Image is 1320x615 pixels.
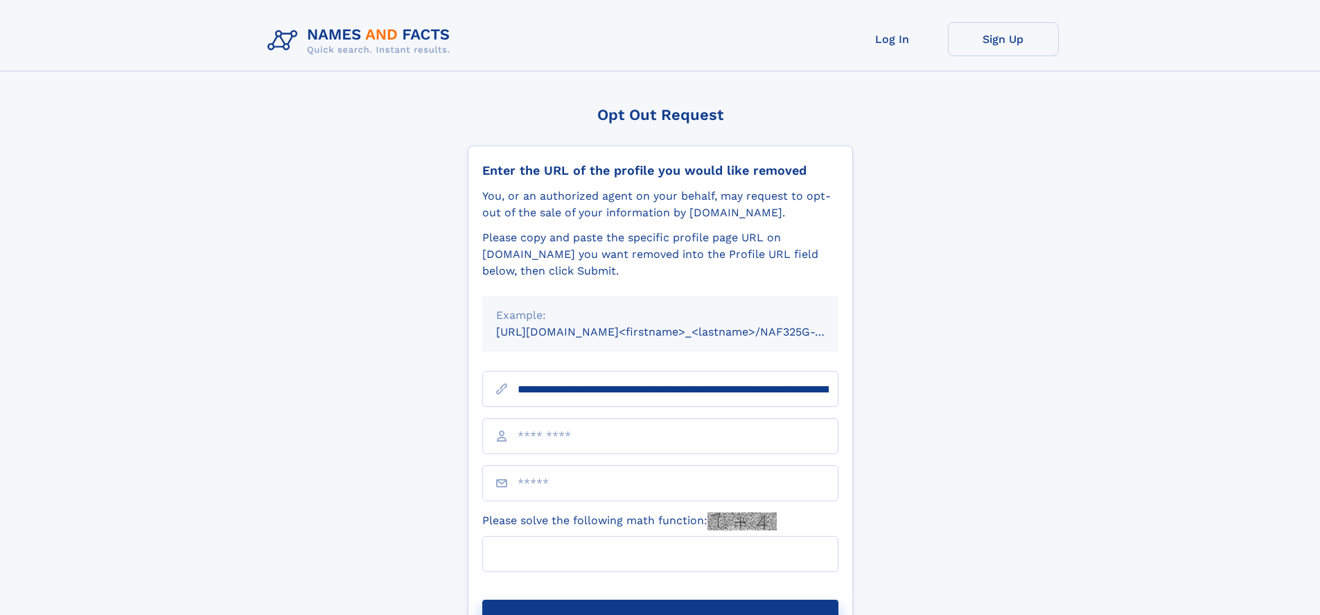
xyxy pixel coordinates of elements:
[482,512,777,530] label: Please solve the following math function:
[482,229,838,279] div: Please copy and paste the specific profile page URL on [DOMAIN_NAME] you want removed into the Pr...
[482,163,838,178] div: Enter the URL of the profile you would like removed
[496,307,825,324] div: Example:
[262,22,461,60] img: Logo Names and Facts
[496,325,865,338] small: [URL][DOMAIN_NAME]<firstname>_<lastname>/NAF325G-xxxxxxxx
[468,106,853,123] div: Opt Out Request
[948,22,1059,56] a: Sign Up
[837,22,948,56] a: Log In
[482,188,838,221] div: You, or an authorized agent on your behalf, may request to opt-out of the sale of your informatio...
